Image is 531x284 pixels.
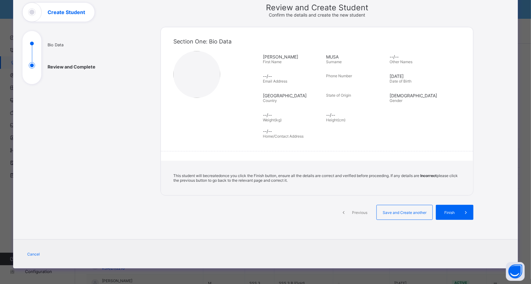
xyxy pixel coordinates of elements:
[263,112,323,118] span: --/--
[390,74,450,79] span: [DATE]
[390,79,411,84] span: Date of Birth
[381,210,428,215] span: Save and Create another
[390,93,450,98] span: [DEMOGRAPHIC_DATA]
[263,98,277,103] span: Country
[263,134,304,139] span: Home/Contact Address
[390,54,450,59] span: --/--
[263,79,287,84] span: Email Address
[390,59,412,64] span: Other Names
[441,210,458,215] span: Finish
[269,12,365,18] span: Confirm the details and create the new student
[351,210,368,215] span: Previous
[326,93,351,98] span: State of Origin
[161,3,473,12] span: Review and Create Student
[27,252,40,256] span: Cancel
[326,118,346,122] span: Height(cm)
[506,262,525,281] button: Open asap
[326,59,342,64] span: Surname
[263,93,323,98] span: [GEOGRAPHIC_DATA]
[420,173,437,178] b: Incorrect
[263,59,282,64] span: First Name
[173,38,232,45] span: Section One: Bio Data
[173,173,458,183] span: This student will be created once you click the Finish button, ensure all the details are correct...
[263,118,282,122] span: Weight(kg)
[263,54,323,59] span: [PERSON_NAME]
[48,10,85,15] h1: Create Student
[326,112,387,118] span: --/--
[326,74,352,78] span: Phone Number
[263,129,464,134] span: --/--
[326,54,387,59] span: MUSA
[263,74,323,79] span: --/--
[390,98,402,103] span: Gender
